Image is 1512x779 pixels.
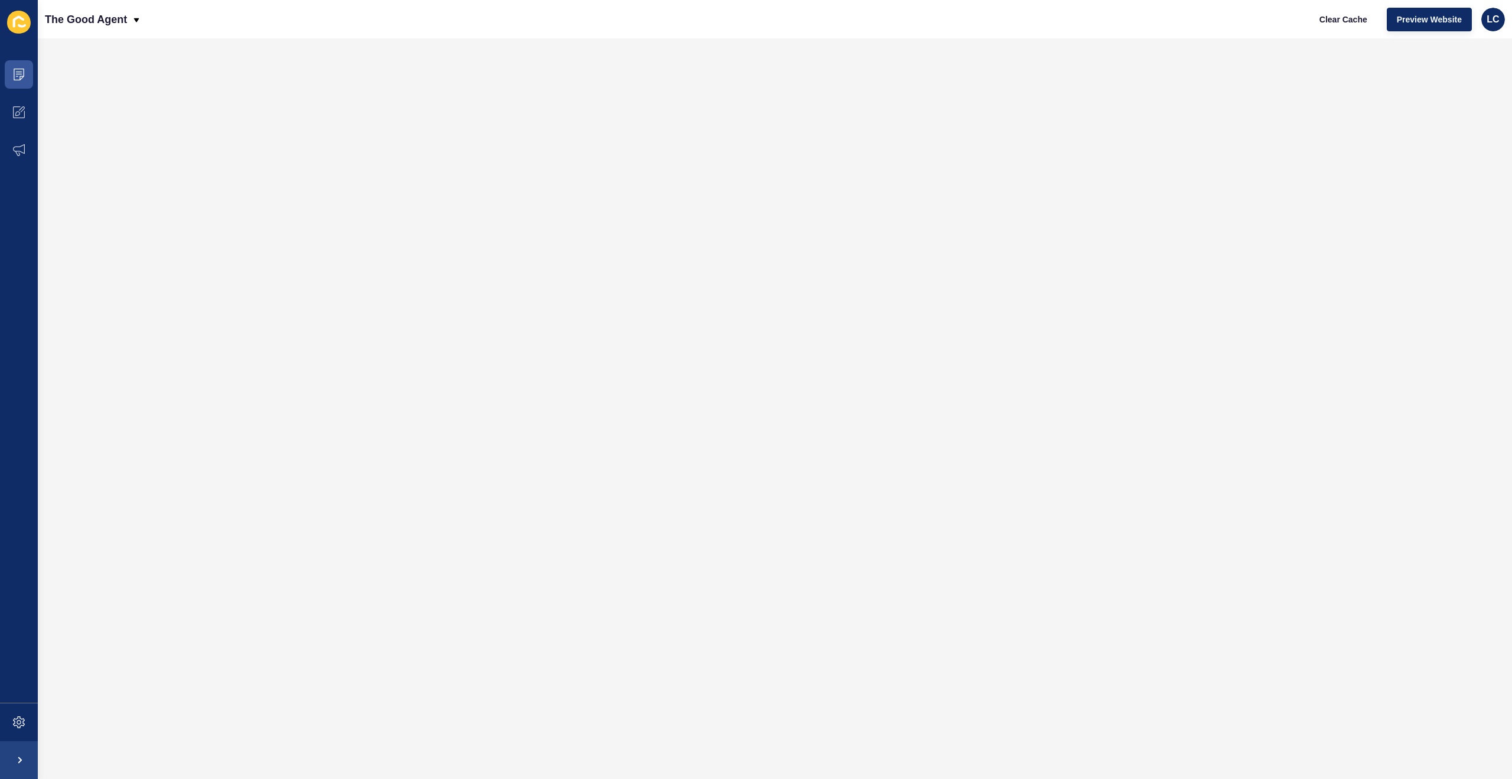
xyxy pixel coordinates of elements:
[1487,14,1499,25] span: LC
[1319,14,1367,25] span: Clear Cache
[1309,8,1377,31] button: Clear Cache
[1387,8,1472,31] button: Preview Website
[1397,14,1462,25] span: Preview Website
[45,5,127,34] p: The Good Agent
